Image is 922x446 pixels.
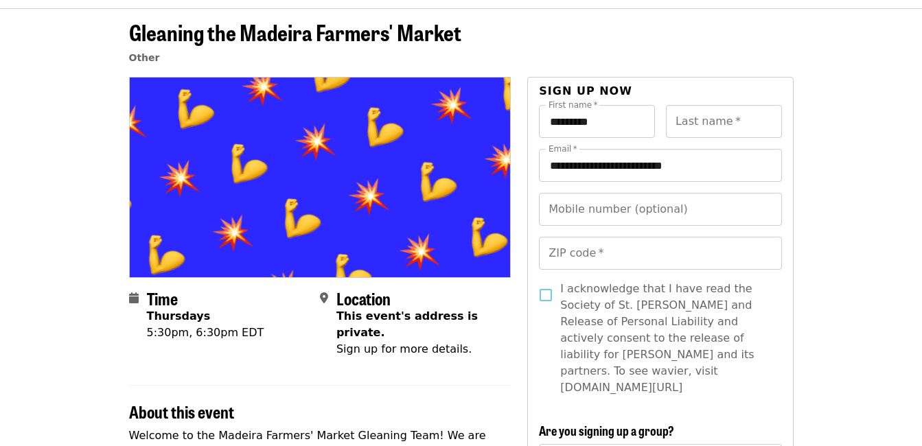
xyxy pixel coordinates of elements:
label: Email [549,145,577,153]
input: Email [539,149,781,182]
input: Mobile number (optional) [539,193,781,226]
label: First name [549,101,598,109]
span: Location [336,286,391,310]
span: Time [147,286,178,310]
span: Sign up now [539,84,632,97]
span: This event's address is private. [336,309,478,339]
i: map-marker-alt icon [320,292,328,305]
span: Are you signing up a group? [539,421,674,439]
span: I acknowledge that I have read the Society of St. [PERSON_NAME] and Release of Personal Liability... [560,281,770,396]
strong: Thursdays [147,309,211,322]
span: Sign up for more details. [336,342,472,355]
span: About this event [129,399,234,423]
a: Other [129,52,160,63]
img: Gleaning the Madeira Farmers' Market organized by Society of St. Andrew [130,78,511,277]
input: First name [539,105,655,138]
i: calendar icon [129,292,139,305]
span: Gleaning the Madeira Farmers' Market [129,16,461,48]
input: ZIP code [539,237,781,270]
div: 5:30pm, 6:30pm EDT [147,325,264,341]
input: Last name [666,105,782,138]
